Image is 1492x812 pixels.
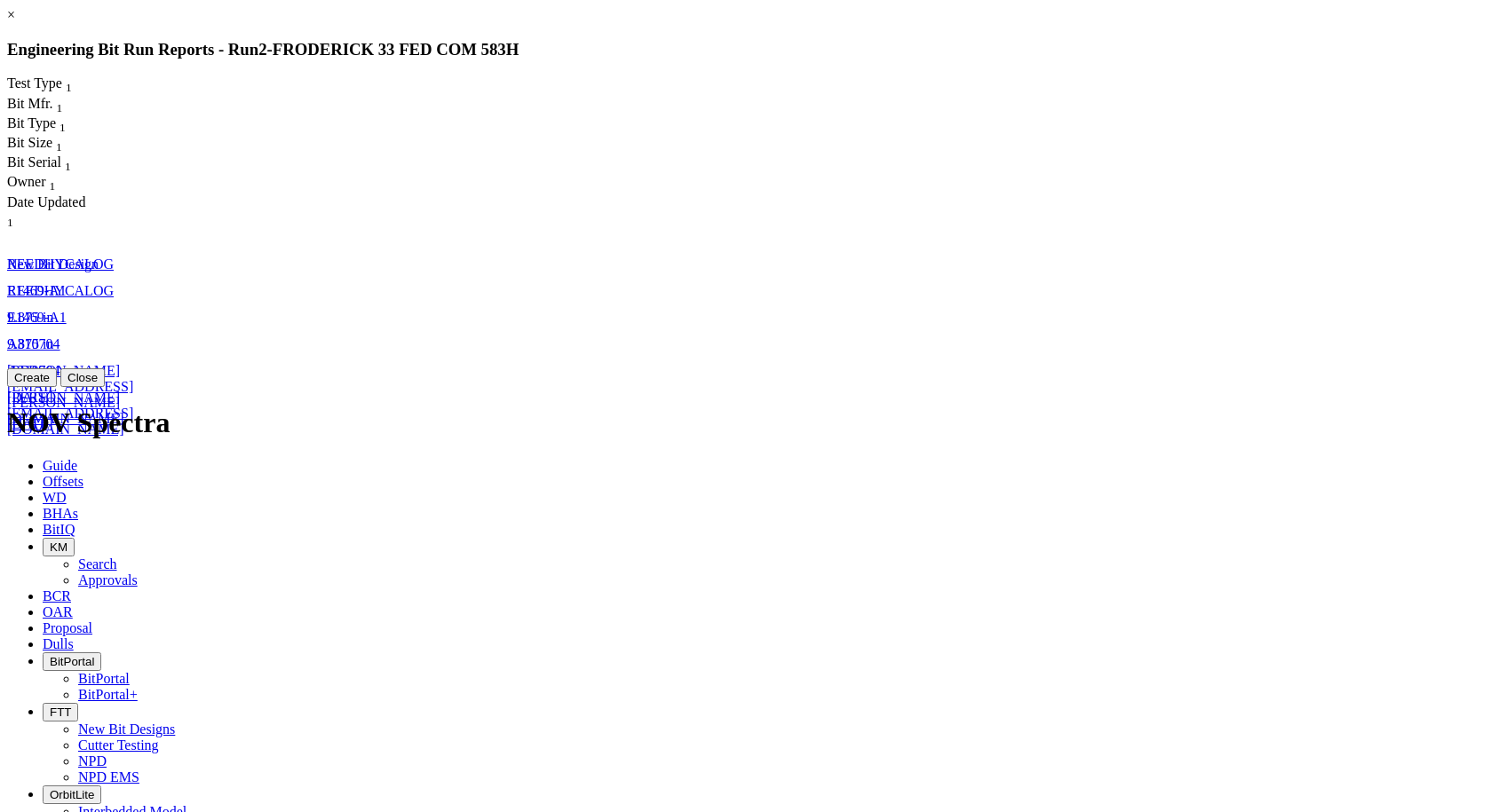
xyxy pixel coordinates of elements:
[7,135,96,154] div: Bit Size Sort None
[258,40,266,59] span: 2
[65,154,71,169] span: Sort None
[7,390,133,437] a: [PERSON_NAME][EMAIL_ADDRESS][DOMAIN_NAME]
[7,174,95,193] div: Sort None
[7,115,96,135] div: Bit Type Sort None
[7,154,61,169] span: Bit Serial
[78,737,159,753] a: Cutter Testing
[7,194,95,230] div: Date Updated Sort None
[7,336,53,351] a: 9.875 in
[43,620,92,635] span: Proposal
[7,210,13,225] span: Sort None
[43,458,77,473] span: Guide
[7,96,96,115] div: Bit Mfr. Sort None
[60,368,105,387] button: Close
[50,655,94,668] span: BitPortal
[78,556,117,572] a: Search
[7,135,52,150] span: Bit Size
[50,788,94,801] span: OrbitLite
[43,506,78,521] span: BHAs
[78,671,130,686] a: BitPortal
[7,40,1485,59] h3: Engineering Bit Run Reports - Run -
[7,174,46,189] span: Owner
[273,40,519,59] span: FRODERICK 33 FED COM 583H
[78,769,139,784] a: NPD EMS
[7,174,95,193] div: Owner Sort None
[65,160,71,173] sub: 1
[60,121,66,134] sub: 1
[7,154,105,174] div: Sort None
[43,588,71,603] span: BCR
[7,283,114,298] a: REEDHYCALOG
[7,75,105,95] div: Test Type Sort None
[50,540,67,554] span: KM
[7,363,133,426] a: [PERSON_NAME][EMAIL_ADDRESS][PERSON_NAME][DOMAIN_NAME]
[60,115,66,130] span: Sort None
[7,310,67,325] a: E1469-A1
[43,336,53,351] span: in
[43,490,67,505] span: WD
[57,96,63,111] span: Sort None
[7,154,105,174] div: Bit Serial Sort None
[78,687,138,702] a: BitPortal+
[7,115,56,130] span: Bit Type
[7,216,13,229] sub: 1
[7,115,96,135] div: Sort None
[57,101,63,114] sub: 1
[7,135,96,154] div: Sort None
[66,82,72,95] sub: 1
[7,7,15,22] a: ×
[56,135,62,150] span: Sort None
[7,368,57,387] button: Create
[66,75,72,91] span: Sort None
[7,96,96,115] div: Sort None
[7,194,85,209] span: Date Updated
[43,636,74,651] span: Dulls
[43,522,75,537] span: BitIQ
[56,140,62,154] sub: 1
[50,706,71,719] span: FTT
[78,721,175,737] a: New Bit Designs
[7,75,62,91] span: Test Type
[50,180,56,193] sub: 1
[7,256,99,272] a: New Bit Design
[7,96,53,111] span: Bit Mfr.
[43,474,83,489] span: Offsets
[7,363,60,378] a: A310704
[50,174,56,189] span: Sort None
[78,753,107,769] a: NPD
[7,406,1485,439] h1: NOV Spectra
[7,75,105,95] div: Sort None
[43,604,73,619] span: OAR
[7,336,39,351] span: 9.875
[78,572,138,587] a: Approvals
[7,194,95,230] div: Sort None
